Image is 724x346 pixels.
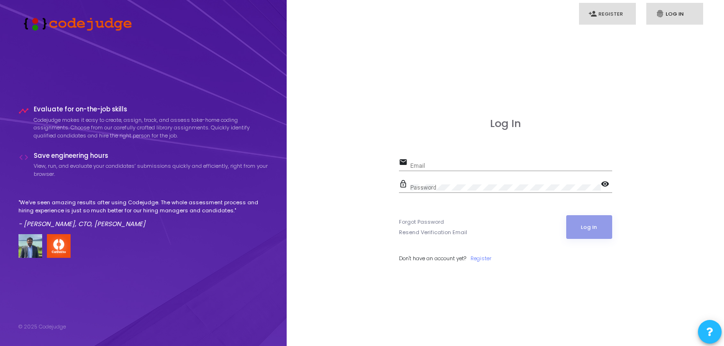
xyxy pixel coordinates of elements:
[47,234,71,258] img: company-logo
[410,163,612,169] input: Email
[18,106,29,116] i: timeline
[399,218,444,226] a: Forgot Password
[34,152,269,160] h4: Save engineering hours
[399,255,466,262] span: Don't have an account yet?
[399,118,612,130] h3: Log In
[18,152,29,163] i: code
[34,162,269,178] p: View, run, and evaluate your candidates’ submissions quickly and efficiently, right from your bro...
[601,179,612,191] mat-icon: visibility
[646,3,703,25] a: fingerprintLog In
[34,106,269,113] h4: Evaluate for on-the-job skills
[399,228,467,237] a: Resend Verification Email
[34,116,269,140] p: Codejudge makes it easy to create, assign, track, and assess take-home coding assignments. Choose...
[18,219,145,228] em: - [PERSON_NAME], CTO, [PERSON_NAME]
[579,3,636,25] a: person_addRegister
[588,9,597,18] i: person_add
[18,234,42,258] img: user image
[399,157,410,169] mat-icon: email
[471,255,491,263] a: Register
[399,179,410,191] mat-icon: lock_outline
[656,9,664,18] i: fingerprint
[566,215,612,239] button: Log In
[18,323,66,331] div: © 2025 Codejudge
[18,199,269,214] p: "We've seen amazing results after using Codejudge. The whole assessment process and hiring experi...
